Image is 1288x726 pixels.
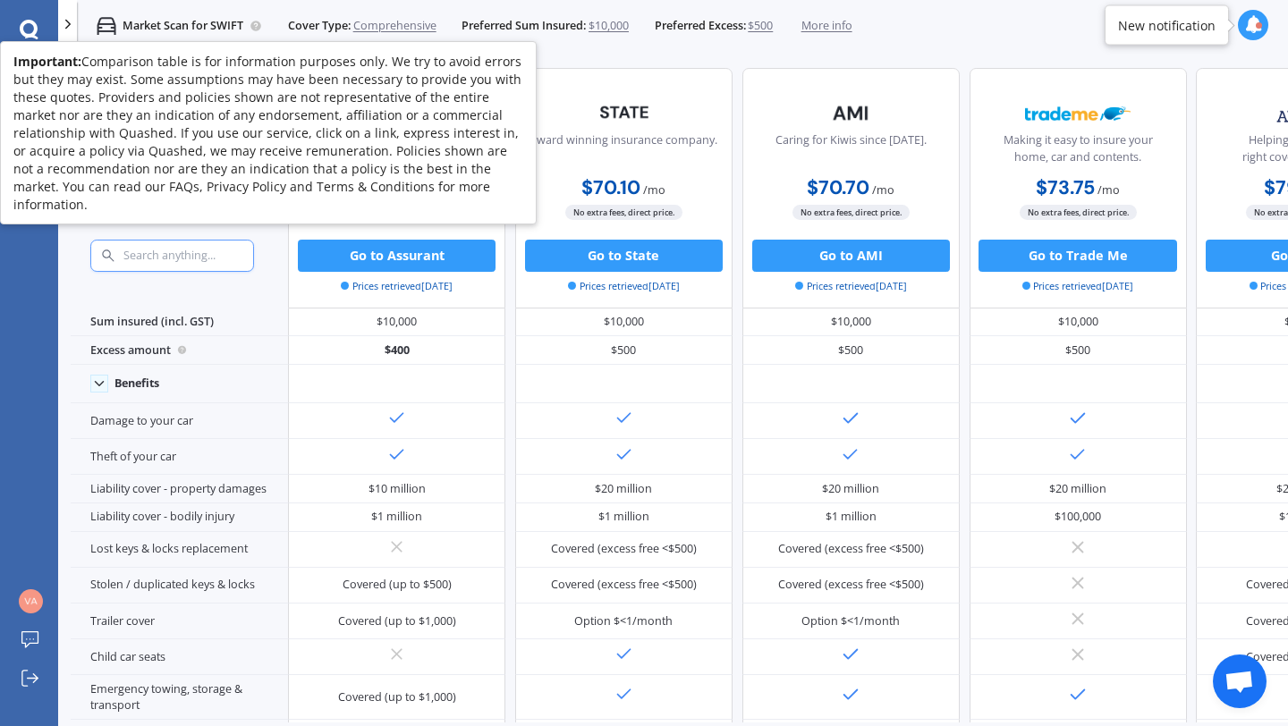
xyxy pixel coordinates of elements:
[353,18,436,34] span: Comprehensive
[970,336,1187,365] div: $500
[655,18,746,34] span: Preferred Excess:
[71,675,288,720] div: Emergency towing, storage & transport
[801,18,852,34] span: More info
[1025,93,1131,133] img: Trademe.webp
[71,639,288,675] div: Child car seats
[71,532,288,568] div: Lost keys & locks replacement
[71,503,288,532] div: Liability cover - bodily injury
[565,205,682,220] span: No extra fees, direct price.
[530,132,717,173] div: Award winning insurance company.
[114,376,159,391] div: Benefits
[288,18,351,34] span: Cover Type:
[288,308,505,337] div: $10,000
[515,308,733,337] div: $10,000
[13,53,81,70] b: Important:
[872,182,894,198] span: / mo
[369,481,426,497] div: $10 million
[742,336,960,365] div: $500
[798,93,904,133] img: AMI-text-1.webp
[71,475,288,503] div: Liability cover - property damages
[288,336,505,365] div: $400
[341,279,453,293] span: Prices retrieved [DATE]
[983,132,1173,173] div: Making it easy to insure your home, car and contents.
[71,403,288,439] div: Damage to your car
[71,308,288,337] div: Sum insured (incl. GST)
[1020,205,1137,220] span: No extra fees, direct price.
[1022,279,1134,293] span: Prices retrieved [DATE]
[792,205,910,220] span: No extra fees, direct price.
[343,577,452,593] div: Covered (up to $500)
[571,93,677,131] img: State-text-1.webp
[71,336,288,365] div: Excess amount
[515,336,733,365] div: $500
[71,604,288,639] div: Trailer cover
[97,16,116,36] img: car.f15378c7a67c060ca3f3.svg
[752,240,950,272] button: Go to AMI
[1049,481,1106,497] div: $20 million
[581,175,640,200] b: $70.10
[123,18,243,34] p: Market Scan for SWIFT
[19,589,43,613] img: baef1ecf75bc58abfe014c150ab81b5d
[778,577,924,593] div: Covered (excess free <$500)
[1055,509,1101,525] div: $100,000
[338,613,456,629] div: Covered (up to $1,000)
[822,481,879,497] div: $20 million
[71,568,288,604] div: Stolen / duplicated keys & locks
[1213,654,1267,708] div: Open chat
[551,541,697,557] div: Covered (excess free <$500)
[643,182,665,198] span: / mo
[574,613,673,629] div: Option $<1/month
[1036,175,1095,200] b: $73.75
[778,541,924,557] div: Covered (excess free <$500)
[775,132,927,173] div: Caring for Kiwis since [DATE].
[551,577,697,593] div: Covered (excess free <$500)
[801,613,900,629] div: Option $<1/month
[462,18,586,34] span: Preferred Sum Insured:
[525,240,723,272] button: Go to State
[298,240,496,272] button: Go to Assurant
[371,509,422,525] div: $1 million
[598,509,649,525] div: $1 million
[1118,16,1216,34] div: New notification
[742,308,960,337] div: $10,000
[970,308,1187,337] div: $10,000
[1097,182,1120,198] span: / mo
[979,240,1176,272] button: Go to Trade Me
[122,249,285,263] input: Search anything...
[568,279,680,293] span: Prices retrieved [DATE]
[71,439,288,475] div: Theft of your car
[748,18,773,34] span: $500
[589,18,629,34] span: $10,000
[595,481,652,497] div: $20 million
[826,509,877,525] div: $1 million
[338,689,456,705] div: Covered (up to $1,000)
[807,175,869,200] b: $70.70
[795,279,907,293] span: Prices retrieved [DATE]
